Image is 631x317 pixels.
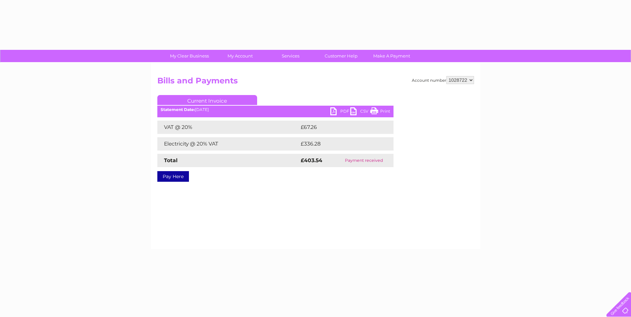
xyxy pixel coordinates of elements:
td: VAT @ 20% [157,121,299,134]
div: Account number [412,76,474,84]
td: £67.26 [299,121,380,134]
strong: Total [164,157,178,163]
a: Services [263,50,318,62]
a: PDF [330,107,350,117]
b: Statement Date: [161,107,195,112]
strong: £403.54 [301,157,322,163]
a: CSV [350,107,370,117]
a: Print [370,107,390,117]
a: Customer Help [314,50,369,62]
td: Payment received [335,154,394,167]
a: Current Invoice [157,95,257,105]
td: £336.28 [299,137,382,151]
a: My Clear Business [162,50,217,62]
td: Electricity @ 20% VAT [157,137,299,151]
a: Pay Here [157,171,189,182]
h2: Bills and Payments [157,76,474,89]
a: My Account [213,50,267,62]
a: Make A Payment [364,50,419,62]
div: [DATE] [157,107,394,112]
